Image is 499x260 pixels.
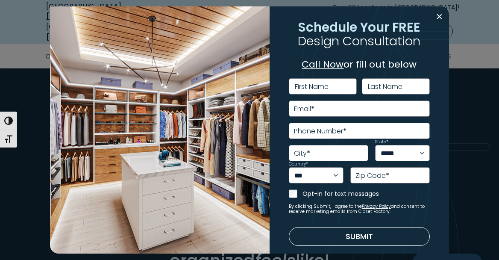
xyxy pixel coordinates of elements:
[302,189,430,198] label: Opt-in for text messages
[298,32,420,50] span: Design Consultation
[368,83,402,90] label: Last Name
[289,204,430,214] small: By clicking Submit, I agree to the and consent to receive marketing emails from Closet Factory.
[289,227,430,246] button: Submit
[50,6,270,260] img: Walk in closet with island
[298,18,420,36] span: Schedule Your FREE
[294,128,346,135] label: Phone Number
[295,83,329,90] label: First Name
[302,58,343,71] a: Call Now
[355,172,389,179] label: Zip Code
[294,150,310,157] label: City
[289,57,430,71] p: or fill out below
[289,162,308,166] label: Country
[433,10,446,24] button: Close modal
[294,106,314,112] label: Email
[362,203,391,210] a: Privacy Policy
[375,140,388,144] label: State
